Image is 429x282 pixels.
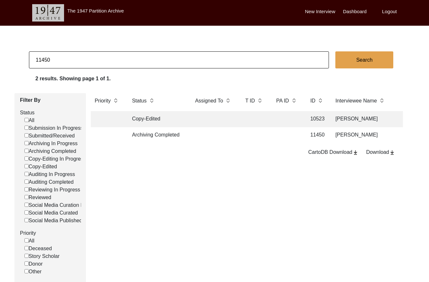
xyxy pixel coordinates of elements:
label: Dashboard [343,8,367,15]
td: [PERSON_NAME] [331,127,396,143]
label: PA ID [276,97,289,105]
img: download-button.png [352,150,359,155]
label: Reviewed [24,194,51,201]
input: All [24,118,29,122]
label: Other [24,268,42,276]
input: Reviewed [24,195,29,199]
img: header-logo.png [32,4,64,22]
label: Archiving In Progress [24,140,78,147]
td: 11450 [306,127,326,143]
label: Interviewee Name [335,97,377,105]
input: Auditing In Progress [24,172,29,176]
td: [PERSON_NAME] [331,111,396,127]
input: Submission In Progress [24,126,29,130]
input: Social Media Published [24,218,29,222]
label: The 1947 Partition Archive [67,8,124,13]
td: Copy-Edited [128,111,186,127]
input: Other [24,269,29,273]
label: Social Media Curated [24,209,78,217]
input: Archiving In Progress [24,141,29,145]
label: Reviewing In Progress [24,186,80,194]
label: Auditing Completed [24,178,74,186]
label: Submission In Progress [24,124,83,132]
label: Copy-Editing In Progress [24,155,86,163]
img: sort-button.png [318,97,322,104]
input: Deceased [24,246,29,250]
label: Filter By [20,96,81,104]
label: All [24,117,34,124]
label: Submitted/Received [24,132,75,140]
label: ID [310,97,315,105]
label: Social Media Published [24,217,82,225]
label: Assigned To [195,97,223,105]
input: Search... [29,51,329,68]
button: Search [335,51,393,68]
div: Download [366,148,395,156]
label: Copy-Edited [24,163,57,171]
img: sort-button.png [113,97,118,104]
label: Social Media Curation In Progress [24,201,107,209]
input: Archiving Completed [24,149,29,153]
img: sort-button.png [379,97,384,104]
input: Social Media Curated [24,210,29,215]
input: Copy-Editing In Progress [24,156,29,161]
label: Status [20,109,81,117]
div: CartoDB Download [308,148,359,156]
label: Priority [20,229,81,237]
label: All [24,237,34,245]
input: Story Scholar [24,254,29,258]
label: Priority [95,97,111,105]
img: sort-button.png [226,97,230,104]
input: Submitted/Received [24,133,29,137]
td: Archiving Completed [128,127,186,143]
label: Auditing In Progress [24,171,75,178]
input: Auditing Completed [24,180,29,184]
label: New Interview [305,8,335,15]
label: Deceased [24,245,52,252]
img: sort-button.png [292,97,296,104]
img: sort-button.png [257,97,262,104]
label: Status [132,97,146,105]
label: Logout [382,8,397,15]
label: T ID [245,97,255,105]
label: Story Scholar [24,252,60,260]
td: 10523 [306,111,326,127]
input: Copy-Edited [24,164,29,168]
label: Donor [24,260,43,268]
label: 2 results. Showing page 1 of 1. [35,75,111,83]
input: All [24,238,29,242]
input: Donor [24,261,29,266]
img: download-button.png [389,150,395,155]
input: Reviewing In Progress [24,187,29,191]
label: Archiving Completed [24,147,76,155]
input: Social Media Curation In Progress [24,203,29,207]
img: sort-button.png [149,97,154,104]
